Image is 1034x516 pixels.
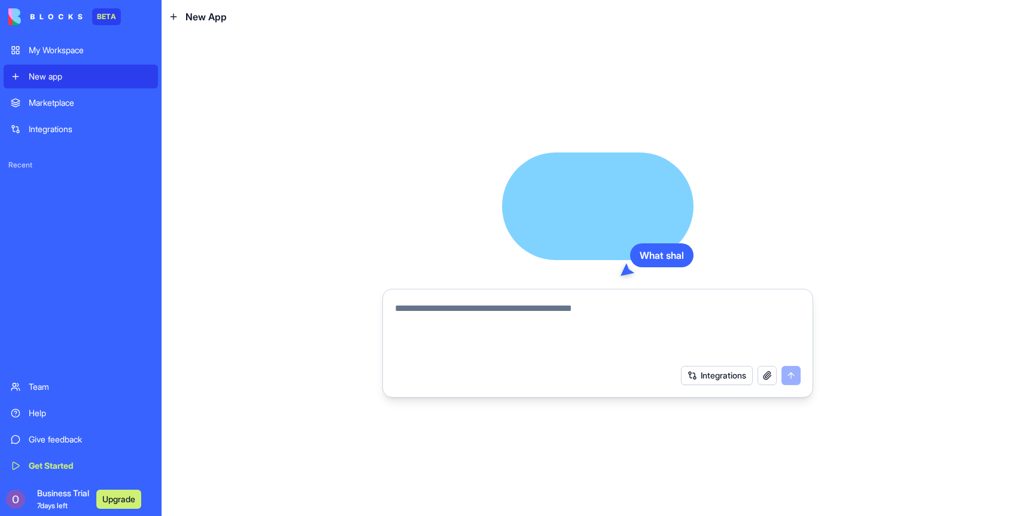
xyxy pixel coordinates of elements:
[29,123,151,135] div: Integrations
[37,501,68,510] span: 7 days left
[630,243,694,267] div: What shal
[92,8,121,25] div: BETA
[6,490,25,509] img: ACg8ocJNRz1Hk7vyuoD5IGJfD8SFlrQ9Kk-LKgehATSY3bVGjMeBNQ=s96-c
[4,428,158,451] a: Give feedback
[4,454,158,478] a: Get Started
[29,433,151,445] div: Give feedback
[29,97,151,109] div: Marketplace
[4,65,158,88] a: New app
[8,8,121,25] a: BETA
[29,460,151,472] div: Get Started
[681,366,753,385] button: Integrations
[29,407,151,419] div: Help
[4,401,158,425] a: Help
[29,44,151,56] div: My Workspace
[29,71,151,83] div: New app
[4,91,158,115] a: Marketplace
[4,117,158,141] a: Integrations
[4,160,158,170] span: Recent
[4,375,158,399] a: Team
[8,8,83,25] img: logo
[37,487,89,511] span: Business Trial
[96,490,141,509] button: Upgrade
[185,10,227,24] span: New App
[29,381,151,393] div: Team
[4,38,158,62] a: My Workspace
